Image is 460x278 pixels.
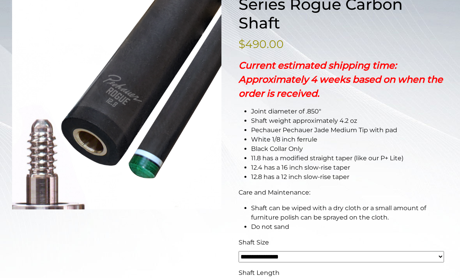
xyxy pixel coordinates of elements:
bdi: 490.00 [239,37,284,51]
li: Joint diameter of .850″ [251,107,448,116]
li: Shaft weight approximately 4.2 oz [251,116,448,126]
span: Shaft Size [239,239,269,246]
li: Shaft can be wiped with a dry cloth or a small amount of furniture polish can be sprayed on the c... [251,204,448,222]
p: Care and Maintenance: [239,188,448,197]
li: White 1/8 inch ferrule [251,135,448,144]
li: 12.8 has a 12 inch slow-rise taper [251,172,448,182]
strong: Current estimated shipping time: Approximately 4 weeks based on when the order is received. [239,60,443,99]
li: 11.8 has a modified straight taper (like our P+ Lite) [251,154,448,163]
span: Shaft Length [239,269,280,276]
li: 12.4 has a 16 inch slow-rise taper [251,163,448,172]
li: Black Collar Only [251,144,448,154]
li: Do not sand [251,222,448,232]
li: Pechauer Pechauer Jade Medium Tip with pad [251,126,448,135]
span: $ [239,37,245,51]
